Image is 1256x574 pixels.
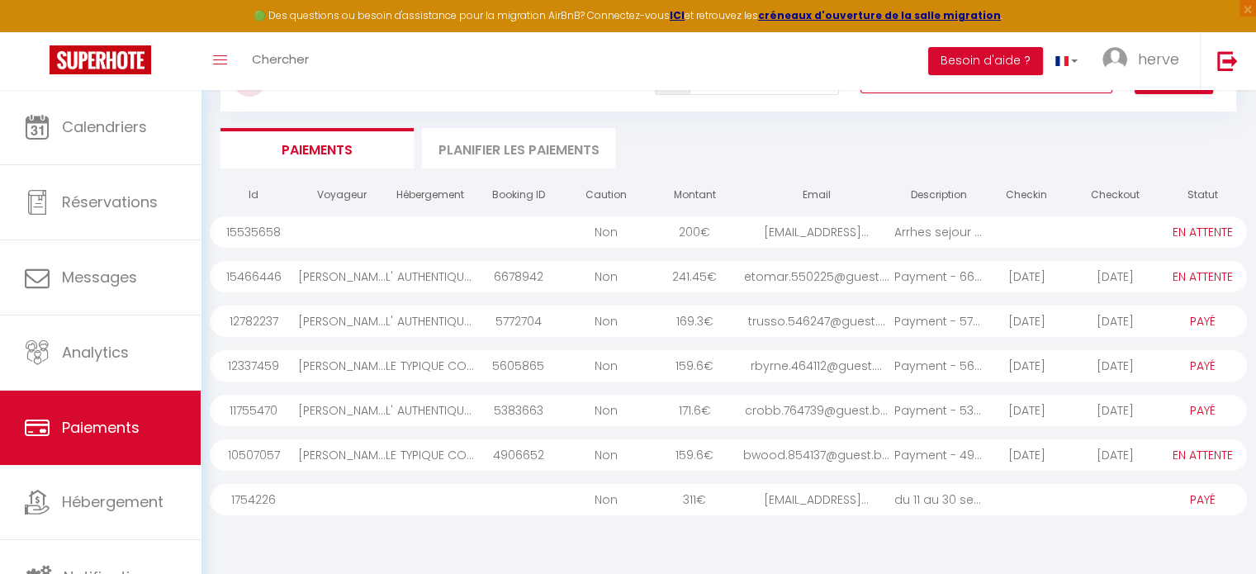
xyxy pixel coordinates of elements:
div: Payment - 5383663 - ... [894,395,983,426]
div: [DATE] [983,439,1071,471]
a: Chercher [239,32,321,90]
div: [PERSON_NAME] [298,439,386,471]
div: [EMAIL_ADDRESS]... [739,216,894,248]
div: Non [562,216,651,248]
div: trusso.546247@guest.... [739,306,894,337]
div: [DATE] [1071,306,1159,337]
div: Non [562,306,651,337]
th: Checkin [983,181,1071,210]
th: Montant [651,181,739,210]
div: Payment - 5605865 - ... [894,350,983,382]
div: [PERSON_NAME] [298,306,386,337]
div: [DATE] [1071,395,1159,426]
th: Caution [562,181,651,210]
span: Chercher [252,50,309,68]
a: créneaux d'ouverture de la salle migration [758,8,1001,22]
div: Non [562,350,651,382]
span: Paiements [62,417,140,438]
div: 10507057 [210,439,298,471]
div: [PERSON_NAME] [298,395,386,426]
span: € [707,268,717,285]
div: 12337459 [210,350,298,382]
div: 241.45 [651,261,739,292]
div: 6678942 [474,261,562,292]
div: 200 [651,216,739,248]
div: 12782237 [210,306,298,337]
div: L' AUTHENTIQUE · T2 HYPER CENTRE * A 2 PAS DU CAPITOLE * [386,261,474,292]
div: 169.3 [651,306,739,337]
div: Payment - 4906652 - ... [894,439,983,471]
div: [DATE] [983,395,1071,426]
div: Arrhes sejour du 01 ... [894,216,983,248]
div: rbyrne.464112@guest.... [739,350,894,382]
div: Payment - 5772704 - ... [894,306,983,337]
div: Payment - 6678942 - ... [894,261,983,292]
div: [DATE] [1071,350,1159,382]
div: [DATE] [983,261,1071,292]
th: Checkout [1071,181,1159,210]
span: herve [1138,49,1179,69]
span: Messages [62,267,137,287]
div: 15535658 [210,216,298,248]
div: 171.6 [651,395,739,426]
span: Analytics [62,342,129,363]
div: bwood.854137@guest.b... [739,439,894,471]
span: € [704,313,713,330]
div: 5772704 [474,306,562,337]
span: € [704,358,713,374]
button: Ouvrir le widget de chat LiveChat [13,7,63,56]
div: [PERSON_NAME] [298,350,386,382]
div: crobb.764739@guest.b... [739,395,894,426]
div: 1754226 [210,484,298,515]
div: du 11 au 30 septembt... [894,484,983,515]
div: Non [562,484,651,515]
div: [DATE] [983,306,1071,337]
a: ICI [670,8,685,22]
div: L' AUTHENTIQUE · T2 HYPER CENTRE * A 2 PAS DU CAPITOLE * [386,395,474,426]
button: Besoin d'aide ? [928,47,1043,75]
div: Non [562,439,651,471]
div: L' AUTHENTIQUE · T2 HYPER CENTRE * A 2 PAS DU CAPITOLE * [386,306,474,337]
th: Email [739,181,894,210]
div: [DATE] [1071,261,1159,292]
a: ... herve [1090,32,1200,90]
div: Non [562,261,651,292]
div: LE TYPIQUE COEUR DE VILLE · T1 MEZZANINE * A 2 PAS DU CAPITOLE* [386,350,474,382]
th: Id [210,181,298,210]
span: € [700,224,710,240]
div: 5383663 [474,395,562,426]
div: [DATE] [983,350,1071,382]
div: 15466446 [210,261,298,292]
div: Non [562,395,651,426]
div: 11755470 [210,395,298,426]
span: € [701,402,711,419]
img: logout [1217,50,1238,71]
img: ... [1102,47,1127,72]
span: Réservations [62,192,158,212]
div: etomar.550225@guest.... [739,261,894,292]
li: Paiements [220,128,414,168]
div: 159.6 [651,439,739,471]
div: 159.6 [651,350,739,382]
div: 4906652 [474,439,562,471]
span: Hébergement [62,491,164,512]
img: Super Booking [50,45,151,74]
div: [DATE] [1071,439,1159,471]
span: Calendriers [62,116,147,137]
th: Booking ID [474,181,562,210]
span: € [696,491,706,508]
th: Description [894,181,983,210]
div: 5605865 [474,350,562,382]
div: LE TYPIQUE COEUR DE VILLE · T1 MEZZANINE * A 2 PAS DU CAPITOLE* [386,439,474,471]
div: [EMAIL_ADDRESS]... [739,484,894,515]
div: [PERSON_NAME] [298,261,386,292]
li: Planifier les paiements [422,128,615,168]
span: € [704,447,713,463]
div: 311 [651,484,739,515]
th: Voyageur [298,181,386,210]
th: Hébergement [386,181,474,210]
th: Statut [1159,181,1247,210]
